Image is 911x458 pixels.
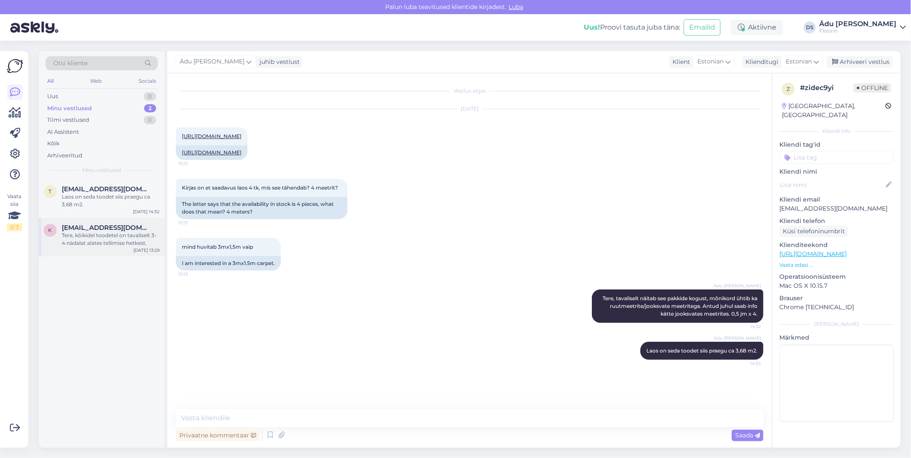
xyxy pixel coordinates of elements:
[176,256,281,271] div: I am interested in a 3mx1.5m carpet.
[779,272,894,281] p: Operatsioonisüsteem
[182,133,241,139] a: [URL][DOMAIN_NAME]
[182,149,241,156] a: [URL][DOMAIN_NAME]
[714,283,761,289] span: Ädu [PERSON_NAME]
[779,204,894,213] p: [EMAIL_ADDRESS][DOMAIN_NAME]
[584,23,600,31] b: Uus!
[7,193,22,231] div: Vaata siia
[779,241,894,250] p: Klienditeekond
[178,220,211,226] span: 13:13
[800,83,854,93] div: # zidec9yi
[62,185,151,193] span: toomas@mhv.ee
[62,232,160,247] div: Tere, kõikidel toodetel on tavaliselt 3-4 nädalat alates tellimise hetkest.
[144,92,156,101] div: 0
[786,57,812,66] span: Estonian
[47,104,92,113] div: Minu vestlused
[779,195,894,204] p: Kliendi email
[779,261,894,269] p: Vaata edasi ...
[779,167,894,176] p: Kliendi nimi
[176,430,259,441] div: Privaatne kommentaar
[176,87,763,95] div: Vestlus algas
[729,360,761,367] span: 14:32
[819,21,906,34] a: Ädu [PERSON_NAME]Floorin
[47,128,79,136] div: AI Assistent
[804,21,816,33] div: DS
[144,104,156,113] div: 2
[787,86,790,92] span: z
[779,250,847,258] a: [URL][DOMAIN_NAME]
[819,21,896,27] div: Ädu [PERSON_NAME]
[779,151,894,164] input: Lisa tag
[669,57,690,66] div: Klient
[779,294,894,303] p: Brauser
[178,271,211,277] span: 13:13
[714,335,761,341] span: Ädu [PERSON_NAME]
[47,92,58,101] div: Uus
[47,116,89,124] div: Tiimi vestlused
[697,57,724,66] span: Estonian
[827,56,893,68] div: Arhiveeri vestlus
[854,83,891,93] span: Offline
[48,227,52,233] span: k
[256,57,300,66] div: juhib vestlust
[646,347,757,354] span: Laos on seda toodet siis praegu ca 3,68 m2.
[62,224,151,232] span: kruusemari@gmail.com
[731,20,783,35] div: Aktiivne
[779,303,894,312] p: Chrome [TECHNICAL_ID]
[49,188,52,195] span: t
[182,184,338,191] span: Kirjas on et saadavus laos 4 tk, mis see tähendab? 4 meetrit?
[182,244,253,250] span: mind huvitab 3mx1,5m vaip
[178,160,211,167] span: 13:12
[176,197,347,219] div: The letter says that the availability in stock is 4 pieces, what does that mean? 4 meters?
[133,208,160,215] div: [DATE] 14:32
[584,22,680,33] div: Proovi tasuta juba täna:
[47,151,82,160] div: Arhiveeritud
[779,320,894,328] div: [PERSON_NAME]
[7,58,23,74] img: Askly Logo
[506,3,526,11] span: Luba
[779,140,894,149] p: Kliendi tag'id
[7,223,22,231] div: 2 / 3
[180,57,244,66] span: Ädu [PERSON_NAME]
[742,57,778,66] div: Klienditugi
[53,59,87,68] span: Otsi kliente
[133,247,160,253] div: [DATE] 13:29
[89,75,104,87] div: Web
[144,116,156,124] div: 0
[45,75,55,87] div: All
[735,431,760,439] span: Saada
[779,217,894,226] p: Kliendi telefon
[780,180,884,190] input: Lisa nimi
[82,166,121,174] span: Minu vestlused
[137,75,158,87] div: Socials
[47,139,60,148] div: Kõik
[819,27,896,34] div: Floorin
[729,323,761,330] span: 14:32
[779,333,894,342] p: Märkmed
[684,19,721,36] button: Emailid
[782,102,885,120] div: [GEOGRAPHIC_DATA], [GEOGRAPHIC_DATA]
[603,295,759,317] span: Tere, tavaliselt näitab see pakkide kogust, mõnikord ühtib ka ruutmeetrite/jooksvate meetritega. ...
[176,105,763,113] div: [DATE]
[779,281,894,290] p: Mac OS X 10.15.7
[779,226,848,237] div: Küsi telefoninumbrit
[779,127,894,135] div: Kliendi info
[62,193,160,208] div: Laos on seda toodet siis praegu ca 3,68 m2.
